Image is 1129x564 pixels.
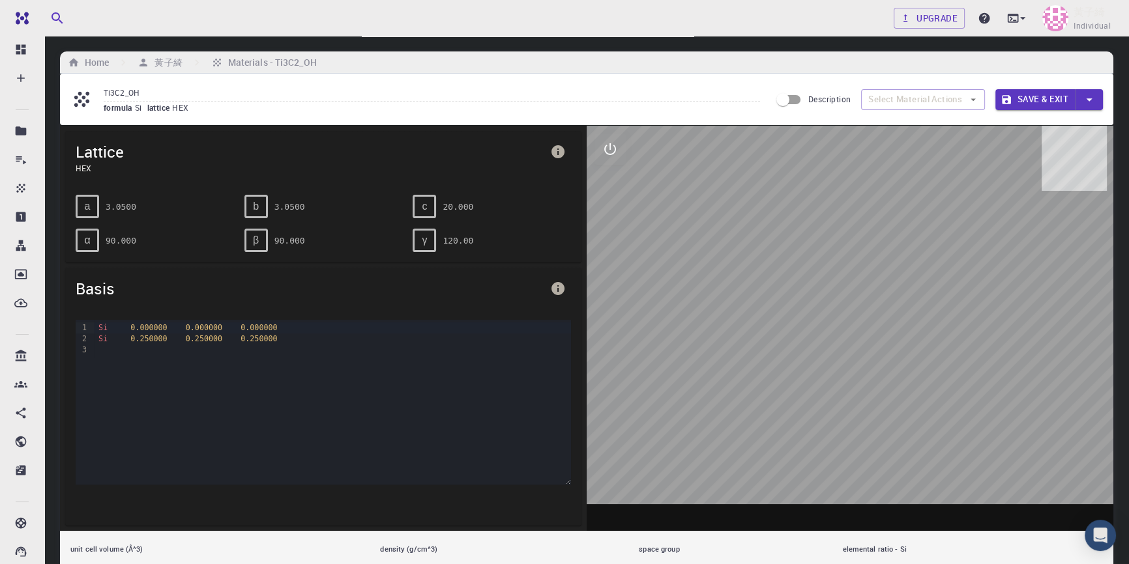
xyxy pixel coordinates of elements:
span: Individual [1074,20,1111,33]
button: info [545,275,571,302]
span: formula [104,102,135,113]
span: 0.250000 [186,334,222,343]
span: γ [422,234,427,246]
button: Save & Exit [995,89,1076,110]
pre: 90.000 [106,229,136,252]
button: Select Material Actions [861,89,985,110]
span: Basis [76,278,545,299]
img: 黃子綺 [1042,5,1068,31]
div: 2 [76,333,89,345]
span: a [85,201,91,212]
span: Lattice [76,141,545,162]
div: 1 [76,322,89,333]
p: 黃子綺 [1074,4,1105,20]
pre: 3.0500 [274,195,305,218]
span: Si [98,334,108,343]
span: Si [135,102,147,113]
h6: 黃子綺 [149,55,182,70]
span: lattice [147,102,173,113]
span: 0.000000 [241,323,277,332]
pre: 120.00 [443,229,473,252]
span: 0.250000 [130,334,167,343]
div: 3 [76,345,89,356]
nav: breadcrumb [65,55,319,70]
span: 0.250000 [241,334,277,343]
a: Upgrade [894,8,965,29]
div: Open Intercom Messenger [1085,520,1116,551]
h6: Materials - Ti3C2_OH [223,55,317,70]
span: HEX [76,162,545,174]
h6: Home [80,55,109,70]
pre: 3.0500 [106,195,136,218]
img: logo [10,12,29,25]
pre: 90.000 [274,229,305,252]
span: HEX [172,102,194,113]
span: Si [98,323,108,332]
span: 0.000000 [130,323,167,332]
pre: 20.000 [443,195,473,218]
span: 0.000000 [186,323,222,332]
span: c [422,201,427,212]
span: Description [808,94,851,104]
span: 支援 [33,8,53,21]
span: α [84,234,90,246]
span: b [253,201,259,212]
span: β [253,234,259,246]
button: info [545,139,571,165]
